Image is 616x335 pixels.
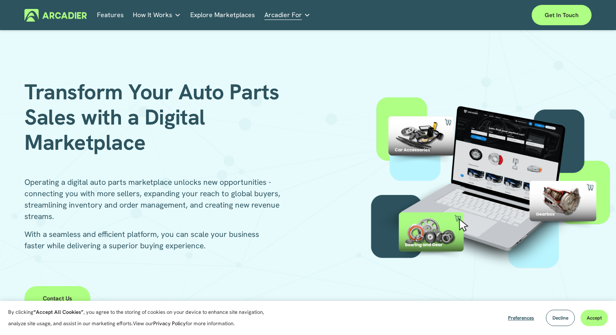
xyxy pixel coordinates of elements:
button: Decline [546,310,575,326]
a: Contact Us [24,286,90,311]
span: Decline [552,315,568,321]
a: Features [97,9,124,22]
button: Preferences [502,310,540,326]
span: Arcadier For [264,9,302,21]
h1: Transform Your Auto Parts Sales with a Digital Marketplace [24,79,305,155]
p: By clicking , you agree to the storing of cookies on your device to enhance site navigation, anal... [8,307,273,329]
a: folder dropdown [264,9,310,22]
strong: “Accept All Cookies” [33,309,84,315]
a: Get in touch [532,5,592,25]
button: Accept [581,310,608,326]
a: Explore Marketplaces [190,9,255,22]
a: folder dropdown [133,9,181,22]
p: Operating a digital auto parts marketplace unlocks new opportunities - connecting you with more s... [24,177,281,222]
span: How It Works [133,9,172,21]
p: With a seamless and efficient platform, you can scale your business faster while delivering a sup... [24,229,281,252]
a: Privacy Policy [153,320,186,327]
span: Preferences [508,315,534,321]
span: Accept [587,315,602,321]
img: Arcadier [24,9,87,22]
